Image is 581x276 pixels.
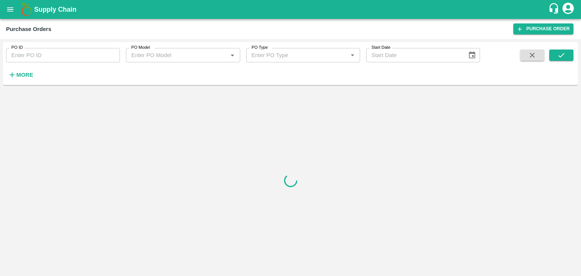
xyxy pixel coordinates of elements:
input: Start Date [366,48,462,62]
div: customer-support [548,3,561,16]
button: More [6,68,35,81]
label: Start Date [371,45,390,51]
button: Choose date [465,48,479,62]
input: Enter PO Model [128,50,225,60]
button: open drawer [2,1,19,18]
a: Supply Chain [34,4,548,15]
a: Purchase Order [513,23,573,34]
input: Enter PO Type [249,50,345,60]
label: PO Type [252,45,268,51]
strong: More [16,72,33,78]
div: account of current user [561,2,575,17]
label: PO ID [11,45,23,51]
input: Enter PO ID [6,48,120,62]
b: Supply Chain [34,6,76,13]
div: Purchase Orders [6,24,51,34]
img: logo [19,2,34,17]
label: PO Model [131,45,150,51]
button: Open [227,50,237,60]
button: Open [348,50,357,60]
